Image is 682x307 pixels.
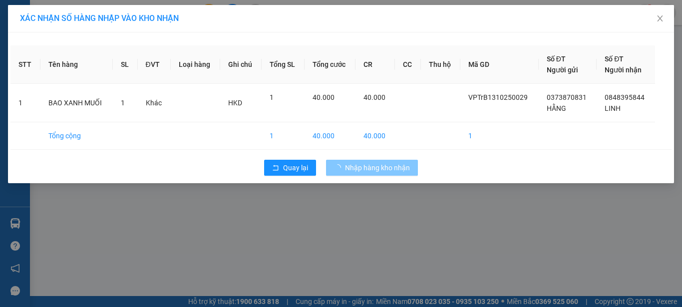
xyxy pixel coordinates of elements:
span: rollback [272,164,279,172]
span: Người nhận [605,66,642,74]
span: Người gửi [547,66,578,74]
span: 0373870831 [547,93,587,101]
span: 1 [121,99,125,107]
span: loading [334,164,345,171]
th: CC [395,45,421,84]
span: XÁC NHẬN SỐ HÀNG NHẬP VÀO KHO NHẬN [20,13,179,23]
span: Nhập hàng kho nhận [345,162,410,173]
span: HKD [228,99,242,107]
button: rollbackQuay lại [264,160,316,176]
span: Số ĐT [605,55,624,63]
span: Quay lại [283,162,308,173]
th: STT [10,45,40,84]
span: LINH [605,104,621,112]
th: Tên hàng [40,45,112,84]
strong: ĐỒNG PHƯỚC [79,5,137,14]
img: logo [3,6,48,50]
span: Số ĐT [547,55,566,63]
th: Mã GD [460,45,539,84]
td: 40.000 [355,122,395,150]
th: Loại hàng [171,45,220,84]
span: 09:13:53 [DATE] [22,72,61,78]
span: ----------------------------------------- [27,54,122,62]
th: Ghi chú [220,45,262,84]
th: Thu hộ [421,45,460,84]
td: 1 [460,122,539,150]
span: 40.000 [363,93,385,101]
span: 01 Võ Văn Truyện, KP.1, Phường 2 [79,30,137,42]
td: 1 [10,84,40,122]
span: Bến xe [GEOGRAPHIC_DATA] [79,16,134,28]
span: VPTL1310250002 [50,63,104,71]
th: ĐVT [138,45,171,84]
span: Hotline: 19001152 [79,44,122,50]
span: [PERSON_NAME]: [3,64,104,70]
span: 1 [270,93,274,101]
th: SL [113,45,138,84]
td: 1 [262,122,305,150]
span: HẰNG [547,104,566,112]
td: Tổng cộng [40,122,112,150]
td: Khác [138,84,171,122]
button: Close [646,5,674,33]
span: 40.000 [313,93,335,101]
span: In ngày: [3,72,61,78]
span: 0848395844 [605,93,645,101]
td: 40.000 [305,122,355,150]
th: Tổng SL [262,45,305,84]
button: Nhập hàng kho nhận [326,160,418,176]
td: BAO XANH MUỐI [40,84,112,122]
th: Tổng cước [305,45,355,84]
span: VPTrB1310250029 [468,93,528,101]
span: close [656,14,664,22]
th: CR [355,45,395,84]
